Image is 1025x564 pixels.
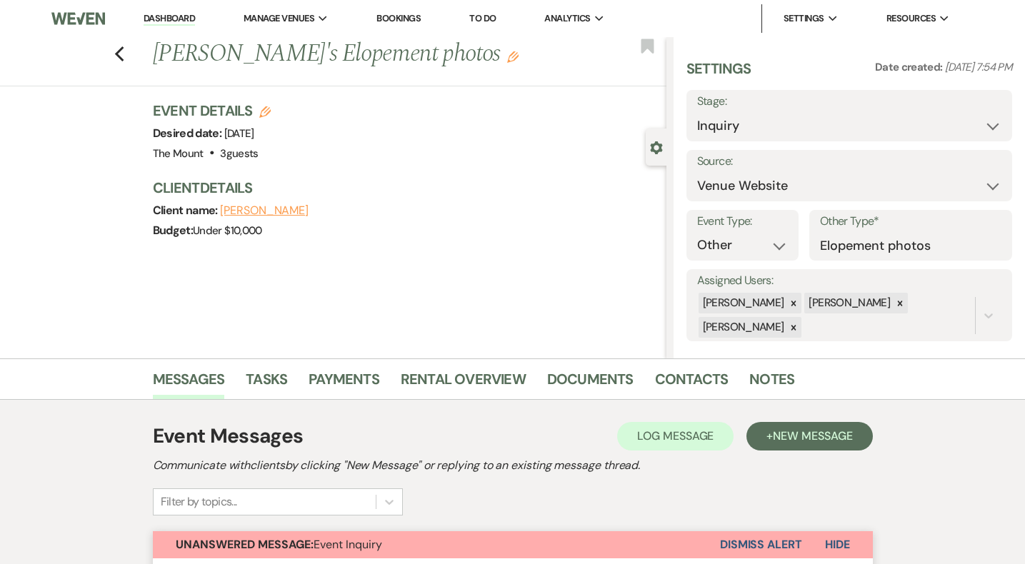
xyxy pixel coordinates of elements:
span: [DATE] [224,126,254,141]
label: Event Type: [697,211,788,232]
span: Settings [784,11,824,26]
div: [PERSON_NAME] [699,293,786,313]
h1: [PERSON_NAME]'s Elopement photos [153,37,558,71]
a: Bookings [376,12,421,24]
span: Resources [886,11,936,26]
a: Rental Overview [401,368,526,399]
span: Client name: [153,203,221,218]
button: +New Message [746,422,872,450]
button: Close lead details [650,140,663,153]
button: [PERSON_NAME] [220,205,309,216]
button: Edit [507,50,519,63]
button: Dismiss Alert [720,531,802,558]
button: Unanswered Message:Event Inquiry [153,531,720,558]
span: Date created: [875,60,945,74]
span: New Message [773,428,852,443]
a: Contacts [655,368,729,399]
button: Hide [802,531,873,558]
h3: Settings [686,59,751,90]
a: Dashboard [144,12,195,26]
h3: Client Details [153,178,652,198]
a: Notes [749,368,794,399]
span: Budget: [153,223,194,238]
label: Assigned Users: [697,271,1001,291]
span: Event Inquiry [176,537,382,552]
span: Analytics [544,11,590,26]
img: Weven Logo [51,4,105,34]
label: Source: [697,151,1001,172]
label: Stage: [697,91,1001,112]
a: Tasks [246,368,287,399]
span: 3 guests [220,146,259,161]
span: [DATE] 7:54 PM [945,60,1012,74]
div: Filter by topics... [161,493,237,510]
h3: Event Details [153,101,271,121]
span: Hide [825,537,850,552]
h2: Communicate with clients by clicking "New Message" or replying to an existing message thread. [153,457,873,474]
span: Log Message [637,428,714,443]
a: Documents [547,368,634,399]
a: Payments [309,368,379,399]
div: [PERSON_NAME] [804,293,892,313]
span: Desired date: [153,126,224,141]
a: Messages [153,368,225,399]
span: The Mount [153,146,204,161]
h1: Event Messages [153,421,304,451]
button: Log Message [617,422,734,450]
a: To Do [469,12,496,24]
span: Under $10,000 [193,223,262,238]
span: Manage Venues [244,11,314,26]
label: Other Type* [820,211,1001,232]
strong: Unanswered Message: [176,537,314,552]
div: [PERSON_NAME] [699,317,786,338]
